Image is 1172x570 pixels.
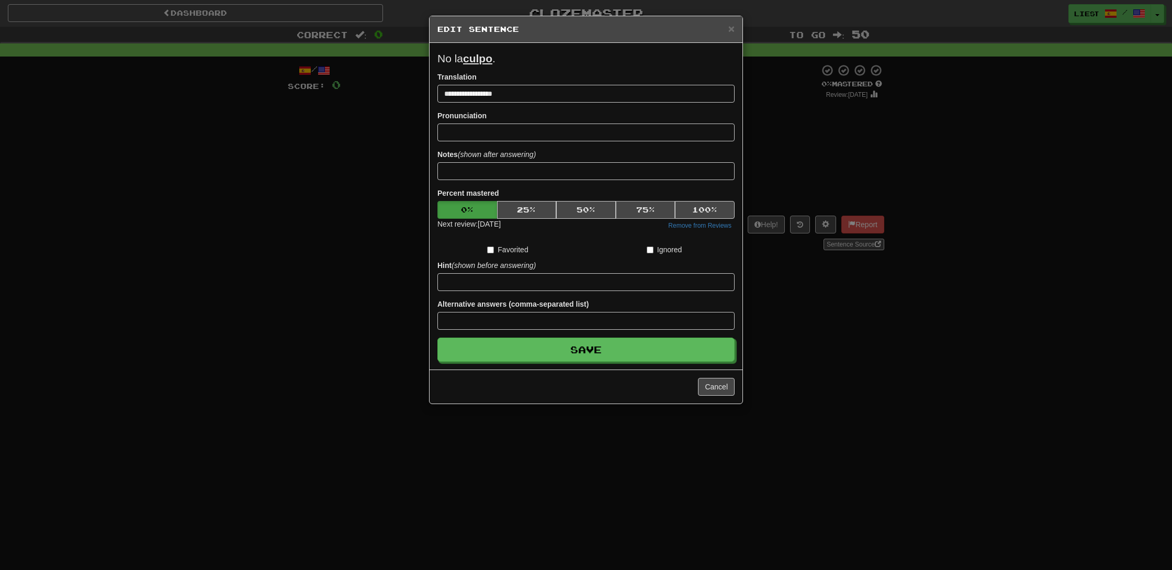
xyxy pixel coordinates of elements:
[647,244,682,255] label: Ignored
[437,201,735,219] div: Percent mastered
[675,201,735,219] button: 100%
[437,149,536,160] label: Notes
[728,23,735,35] span: ×
[437,299,589,309] label: Alternative answers (comma-separated list)
[556,201,616,219] button: 50%
[616,201,675,219] button: 75%
[437,51,735,66] p: No la .
[665,220,735,231] button: Remove from Reviews
[437,201,497,219] button: 0%
[437,338,735,362] button: Save
[698,378,735,396] button: Cancel
[437,72,477,82] label: Translation
[452,261,536,270] em: (shown before answering)
[487,244,528,255] label: Favorited
[647,247,653,253] input: Ignored
[458,150,536,159] em: (shown after answering)
[437,110,487,121] label: Pronunciation
[437,260,536,271] label: Hint
[463,52,492,64] u: culpo
[497,201,557,219] button: 25%
[437,219,501,231] div: Next review: [DATE]
[437,24,735,35] h5: Edit Sentence
[487,247,494,253] input: Favorited
[728,23,735,34] button: Close
[437,188,499,198] label: Percent mastered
